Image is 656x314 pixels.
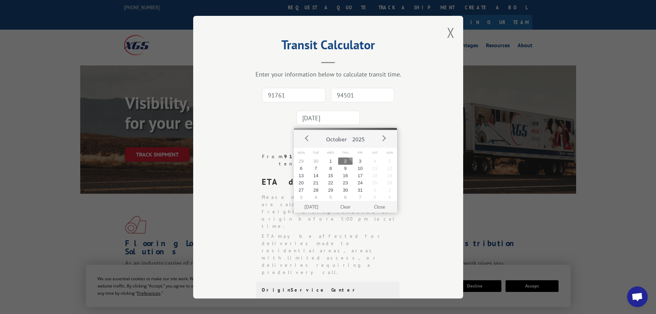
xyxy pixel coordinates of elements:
button: 12 [382,165,397,172]
button: Close [363,201,397,213]
button: 27 [294,186,309,194]
button: 5 [323,194,338,201]
button: Clear [329,201,363,213]
button: 2025 [350,130,367,146]
button: 6 [338,194,353,201]
button: [DATE] [294,201,329,213]
button: 1 [323,158,338,165]
button: 2 [382,186,397,194]
button: 19 [382,172,397,179]
button: 21 [309,179,323,186]
span: Mon [294,148,309,158]
button: 29 [294,158,309,165]
button: Next [378,133,389,143]
li: Please note that ETA dates are calculated based on freight being tendered at origin before 5:00 p... [262,194,400,230]
button: 5 [382,158,397,165]
button: 2 [338,158,353,165]
div: Origin Service Center [262,287,394,293]
input: Tender Date [296,111,360,125]
span: Fri [353,148,367,158]
button: 29 [323,186,338,194]
button: 7 [309,165,323,172]
button: 14 [309,172,323,179]
button: 8 [323,165,338,172]
button: 26 [382,179,397,186]
button: 9 [338,165,353,172]
li: ETA may be affected for deliveries made to residential areas, areas with limited access, or deliv... [262,233,400,276]
button: 31 [353,186,367,194]
button: 15 [323,172,338,179]
button: 8 [367,194,382,201]
button: 9 [382,194,397,201]
div: From to . Based on a tender date of [256,153,400,168]
button: 17 [353,172,367,179]
button: 22 [323,179,338,186]
div: ETA date is [262,176,400,188]
button: October [323,130,350,146]
div: [STREET_ADDRESS] [262,298,320,310]
input: Origin Zip [262,88,325,102]
span: Sat [367,148,382,158]
span: Wed [323,148,338,158]
button: 7 [353,194,367,201]
button: 1 [367,186,382,194]
button: 4 [367,158,382,165]
button: 10 [353,165,367,172]
button: 11 [367,165,382,172]
button: Prev [302,133,312,143]
div: Service days: [328,298,394,304]
h2: Transit Calculator [228,40,429,53]
button: Close modal [447,23,455,42]
button: 28 [309,186,323,194]
button: 18 [367,172,382,179]
button: 25 [367,179,382,186]
button: 30 [309,158,323,165]
span: Tue [309,148,323,158]
button: 3 [294,194,309,201]
button: 4 [309,194,323,201]
input: Dest. Zip [331,88,394,102]
span: Sun [382,148,397,158]
button: 16 [338,172,353,179]
span: Thu [338,148,353,158]
div: Open chat [627,286,648,307]
button: 20 [294,179,309,186]
strong: 91761 [284,153,306,160]
button: 23 [338,179,353,186]
div: Enter your information below to calculate transit time. [228,70,429,78]
button: 30 [338,186,353,194]
button: 3 [353,158,367,165]
button: 6 [294,165,309,172]
button: 24 [353,179,367,186]
button: 13 [294,172,309,179]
